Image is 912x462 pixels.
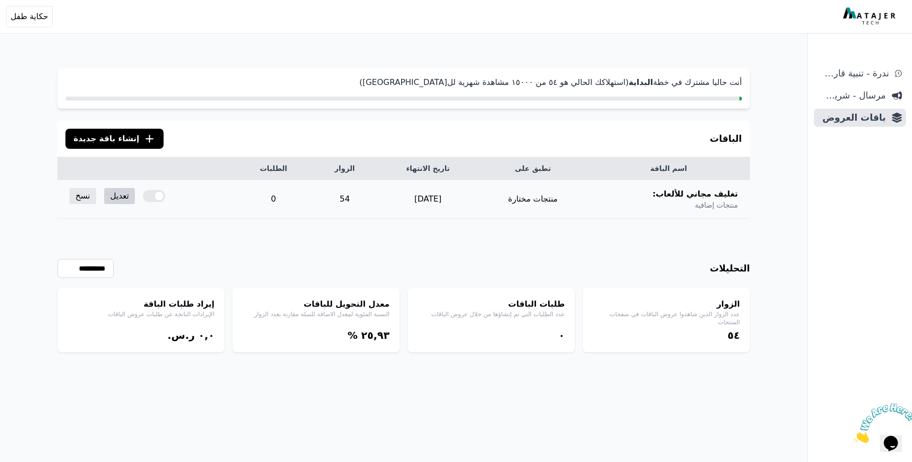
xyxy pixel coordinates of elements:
button: $i18n('chat', 'chat_widget') [10,13,32,30]
td: 54 [312,180,377,219]
img: MatajerTech Logo [843,8,898,26]
th: الزوار [312,157,377,180]
bdi: ٢٥,٩۳ [361,329,390,341]
h4: الزوار [593,298,740,310]
div: ٥٤ [593,328,740,342]
h3: التحليلات [710,261,750,275]
th: تطبق على [478,157,587,180]
th: تاريخ الانتهاء [377,157,478,180]
span: منتجات إضافية [695,200,738,210]
h4: طلبات الباقات [418,298,565,310]
p: عدد الزوار الذين شاهدوا عروض الباقات في صفحات المنتجات [593,310,740,326]
a: نسخ [69,188,96,204]
td: 0 [235,180,312,219]
h4: إيراد طلبات الباقة [67,298,214,310]
th: الطلبات [235,157,312,180]
iframe: chat widget [850,399,912,447]
p: النسبة المئوية لمعدل الاضافة للسلة مقارنة بعدد الزوار [243,310,390,318]
span: تغليف مجاني للألعاب: [652,188,738,200]
span: باقات العروض [818,111,886,125]
p: عدد الطلبات التي تم إنشاؤها من خلال عروض الباقات [418,310,565,318]
span: حكاية طفل [11,11,48,23]
p: الإيرادات الناتجة عن طلبات عروض الباقات [67,310,214,318]
button: حكاية طفل [6,6,53,27]
td: منتجات مختارة [478,180,587,219]
a: تعديل [104,188,135,204]
div: ۰ [418,328,565,342]
span: % [348,329,358,341]
bdi: ۰,۰ [198,329,214,341]
img: الدردشة الملفتة للإنتباه [4,4,66,44]
span: إنشاء باقة جديدة [73,133,139,145]
button: إنشاء باقة جديدة [65,129,164,149]
p: أنت حاليا مشترك في خطة (استهلاكك الحالي هو ٥٤ من ١٥۰۰۰ مشاهدة شهرية لل[GEOGRAPHIC_DATA]) [65,76,742,88]
h3: الباقات [710,132,742,146]
span: ندرة - تنبية قارب علي النفاذ [818,66,889,80]
strong: البداية [629,77,653,87]
td: [DATE] [377,180,478,219]
span: مرسال - شريط دعاية [818,88,886,103]
span: ر.س. [168,329,195,341]
h4: معدل التحويل للباقات [243,298,390,310]
th: اسم الباقة [587,157,750,180]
